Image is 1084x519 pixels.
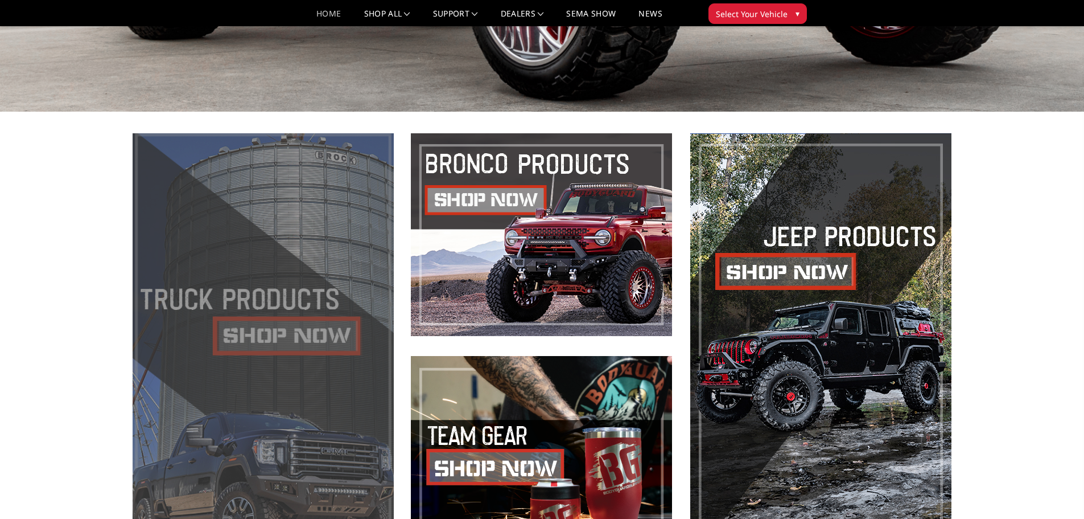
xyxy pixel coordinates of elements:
[433,10,478,26] a: Support
[501,10,544,26] a: Dealers
[316,10,341,26] a: Home
[638,10,662,26] a: News
[566,10,616,26] a: SEMA Show
[364,10,410,26] a: shop all
[708,3,807,24] button: Select Your Vehicle
[716,8,788,20] span: Select Your Vehicle
[796,7,799,19] span: ▾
